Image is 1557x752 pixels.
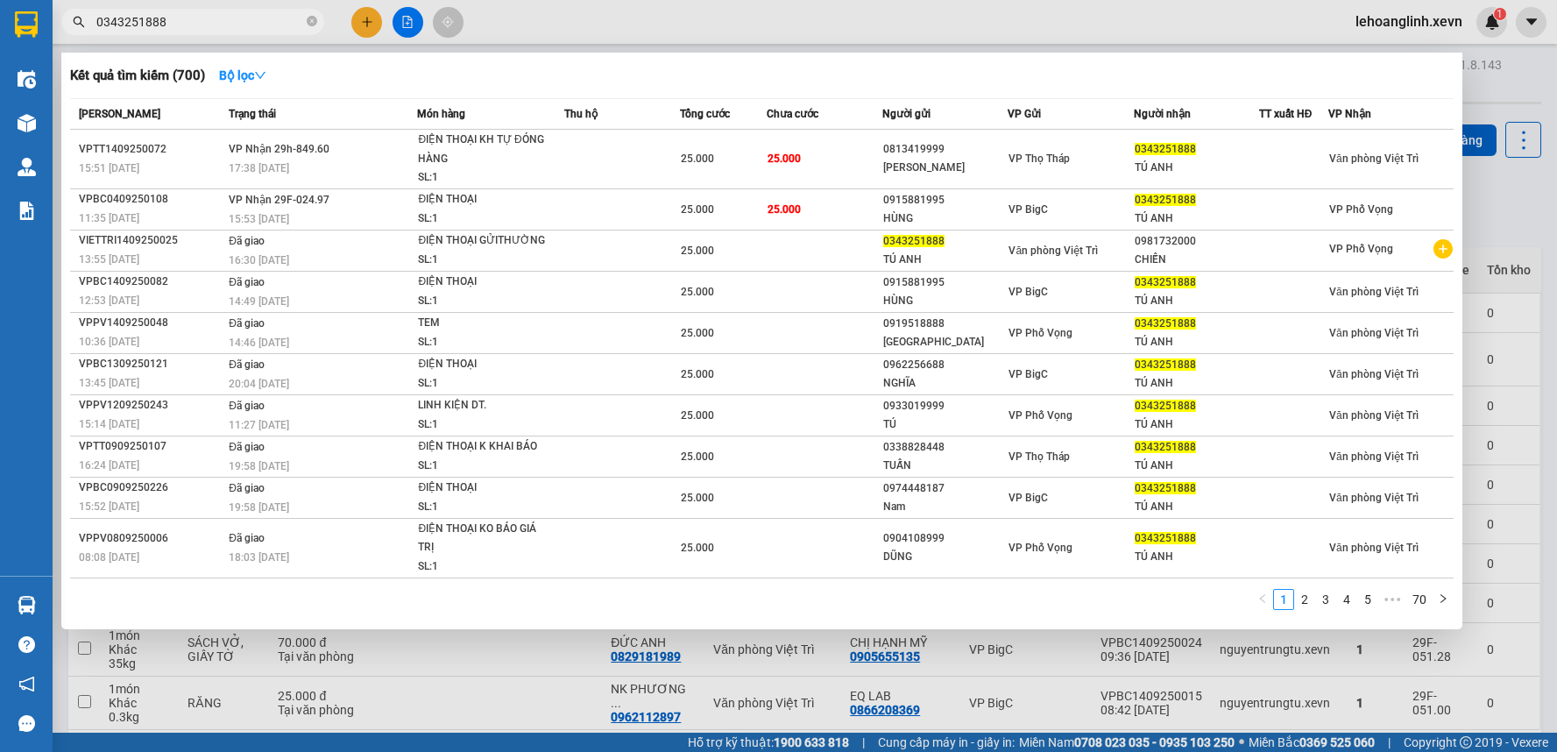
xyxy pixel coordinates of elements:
div: TÚ ANH [1135,548,1258,566]
img: warehouse-icon [18,158,36,176]
span: Văn phòng Việt Trì [1329,492,1419,504]
span: Văn phòng Việt Trì [1329,286,1419,298]
div: VPTT1409250072 [79,140,223,159]
span: Tổng cước [680,108,730,120]
div: TÚ [883,415,1007,434]
span: 14:49 [DATE] [229,295,289,308]
span: 15:14 [DATE] [79,418,139,430]
div: TÚ ANH [1135,292,1258,310]
a: 4 [1337,590,1356,609]
span: 25.000 [681,245,714,257]
div: TÚ ANH [1135,415,1258,434]
div: TÚ ANH [883,251,1007,269]
span: 25.000 [768,203,801,216]
span: 25.000 [681,542,714,554]
span: 0343251888 [1135,276,1196,288]
div: HÙNG [883,209,1007,228]
div: TÚ ANH [1135,498,1258,516]
span: Đã giao [229,441,265,453]
li: 4 [1336,589,1357,610]
li: Previous Page [1252,589,1273,610]
span: search [73,16,85,28]
div: 0974448187 [883,479,1007,498]
span: down [254,69,266,82]
span: 25.000 [681,286,714,298]
span: 25.000 [681,492,714,504]
span: 0343251888 [1135,532,1196,544]
button: right [1433,589,1454,610]
span: VP Nhận 29h-849.60 [229,143,329,155]
span: 14:46 [DATE] [229,337,289,349]
span: 15:52 [DATE] [79,500,139,513]
img: logo-vxr [15,11,38,38]
span: VP BigC [1009,492,1048,504]
div: [GEOGRAPHIC_DATA] [883,333,1007,351]
span: 25.000 [681,327,714,339]
span: Văn phòng Việt Trì [1329,327,1419,339]
span: 17:38 [DATE] [229,162,289,174]
span: 13:55 [DATE] [79,253,139,266]
span: message [18,715,35,732]
span: right [1438,593,1448,604]
div: SL: 1 [418,557,549,577]
span: plus-circle [1433,239,1453,259]
span: 16:24 [DATE] [79,459,139,472]
span: Người nhận [1134,108,1191,120]
div: LINH KIỆN DT. [418,396,549,415]
span: Thu hộ [564,108,598,120]
div: TÚ ANH [1135,333,1258,351]
a: 1 [1274,590,1293,609]
div: TÚ ANH [1135,159,1258,177]
span: Đã giao [229,482,265,494]
span: Đã giao [229,317,265,330]
div: VIETTRI1409250025 [79,231,223,250]
span: 0343251888 [1135,482,1196,494]
span: VP Phố Vọng [1009,327,1072,339]
div: 0933019999 [883,397,1007,415]
span: 0343251888 [1135,400,1196,412]
div: Nam [883,498,1007,516]
div: SL: 1 [418,251,549,270]
span: 11:35 [DATE] [79,212,139,224]
span: 20:04 [DATE] [229,378,289,390]
div: ĐIỆN THOẠI [418,355,549,374]
div: SL: 1 [418,333,549,352]
div: SL: 1 [418,292,549,311]
button: Bộ lọcdown [205,61,280,89]
div: SL: 1 [418,374,549,394]
div: SL: 1 [418,498,549,517]
span: VP Nhận 29F-024.97 [229,194,329,206]
span: VP Phố Vọng [1009,542,1072,554]
div: VPPV1409250048 [79,314,223,332]
span: 11:27 [DATE] [229,419,289,431]
li: Next Page [1433,589,1454,610]
a: 70 [1407,590,1432,609]
h3: Kết quả tìm kiếm ( 700 ) [70,67,205,85]
div: VPBC0909250226 [79,479,223,497]
div: SL: 1 [418,415,549,435]
span: ••• [1378,589,1406,610]
span: TT xuất HĐ [1259,108,1313,120]
div: VPBC0409250108 [79,190,223,209]
div: ĐIỆN THOẠI [418,190,549,209]
li: 70 [1406,589,1433,610]
span: 16:30 [DATE] [229,254,289,266]
span: 0343251888 [883,235,945,247]
div: HÙNG [883,292,1007,310]
div: ĐIỆN THOẠI K KHAI BÁO [418,437,549,457]
span: close-circle [307,14,317,31]
span: Văn phòng Việt Trì [1329,450,1419,463]
div: ĐIỆN THOẠI [418,479,549,498]
div: 0338828448 [883,438,1007,457]
img: warehouse-icon [18,70,36,89]
span: question-circle [18,636,35,653]
span: VP Thọ Tháp [1009,450,1070,463]
span: 19:58 [DATE] [229,501,289,514]
a: 3 [1316,590,1335,609]
div: 0915881995 [883,191,1007,209]
span: 13:45 [DATE] [79,377,139,389]
span: VP BigC [1009,203,1048,216]
a: 2 [1295,590,1314,609]
input: Tìm tên, số ĐT hoặc mã đơn [96,12,303,32]
span: 25.000 [681,368,714,380]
